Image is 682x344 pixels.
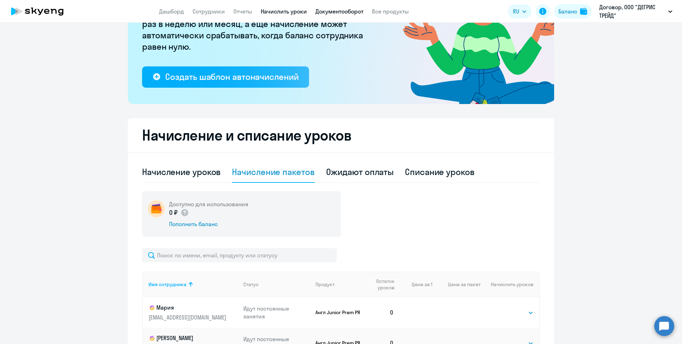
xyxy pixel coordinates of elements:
th: Цена за 1 [400,272,432,297]
button: Создать шаблон автоначислений [142,66,309,88]
button: Балансbalance [554,4,591,18]
a: Отчеты [233,8,252,15]
a: Сотрудники [193,8,225,15]
div: Ожидают оплаты [326,166,394,178]
span: RU [513,7,519,16]
div: Имя сотрудника [148,281,186,288]
p: [PERSON_NAME] [148,334,228,343]
div: Статус [243,281,310,288]
p: Англ Junior Prem РЯ [315,309,363,316]
td: 0 [363,297,400,328]
div: Имя сотрудника [148,281,238,288]
div: Создать шаблон автоначислений [165,71,298,82]
a: Дашборд [159,8,184,15]
h5: Доступно для использования [169,200,248,208]
a: Начислить уроки [261,8,307,15]
a: Все продукты [372,8,409,15]
img: child [148,335,156,342]
div: Начисление уроков [142,166,221,178]
p: Договор, ООО "ДЕГРИС ТРЕЙД" [599,3,665,20]
h2: Начисление и списание уроков [142,127,540,144]
a: Документооборот [315,8,363,15]
div: Продукт [315,281,363,288]
div: Статус [243,281,259,288]
button: Договор, ООО "ДЕГРИС ТРЕЙД" [596,3,676,20]
img: balance [580,8,587,15]
th: Цена за пакет [432,272,481,297]
img: wallet-circle.png [148,200,165,217]
div: Пополнить баланс [169,220,248,228]
p: Идут постоянные занятия [243,305,310,320]
span: Остаток уроков [369,278,394,291]
p: Мария [148,304,228,312]
div: Начисление пакетов [232,166,314,178]
input: Поиск по имени, email, продукту или статусу [142,248,337,262]
div: Остаток уроков [369,278,400,291]
div: Баланс [558,7,577,16]
div: Списание уроков [405,166,475,178]
button: RU [508,4,531,18]
a: childМария[EMAIL_ADDRESS][DOMAIN_NAME] [148,304,238,321]
img: child [148,304,156,311]
p: 0 ₽ [169,208,189,217]
p: [EMAIL_ADDRESS][DOMAIN_NAME] [148,313,228,321]
th: Начислить уроков [481,272,539,297]
div: Продукт [315,281,335,288]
